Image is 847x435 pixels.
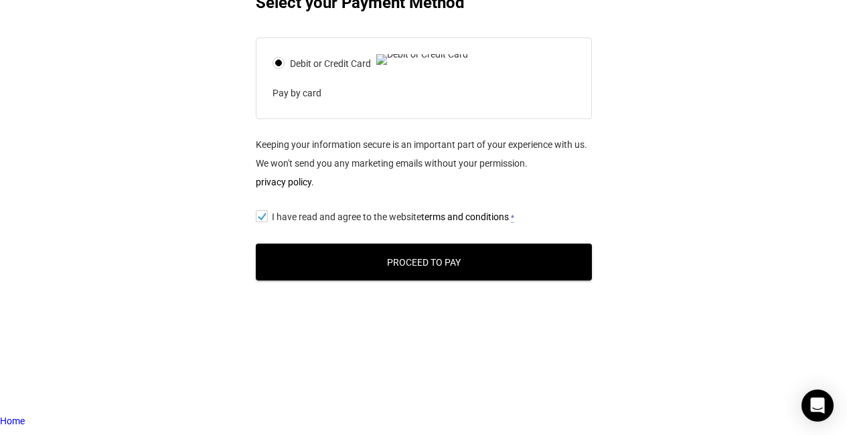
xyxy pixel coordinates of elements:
[376,54,468,65] img: Debit or Credit Card
[256,177,311,187] a: privacy policy
[421,211,509,222] a: terms and conditions
[801,389,834,422] div: Open Intercom Messenger
[256,135,592,191] p: Keeping your information secure is an important part of your experience with us. We won't send yo...
[256,244,592,280] button: Proceed to Pay
[273,54,515,73] label: Debit or Credit Card
[272,211,509,222] span: I have read and agree to the website
[273,84,558,102] p: Pay by card
[511,213,514,223] abbr: required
